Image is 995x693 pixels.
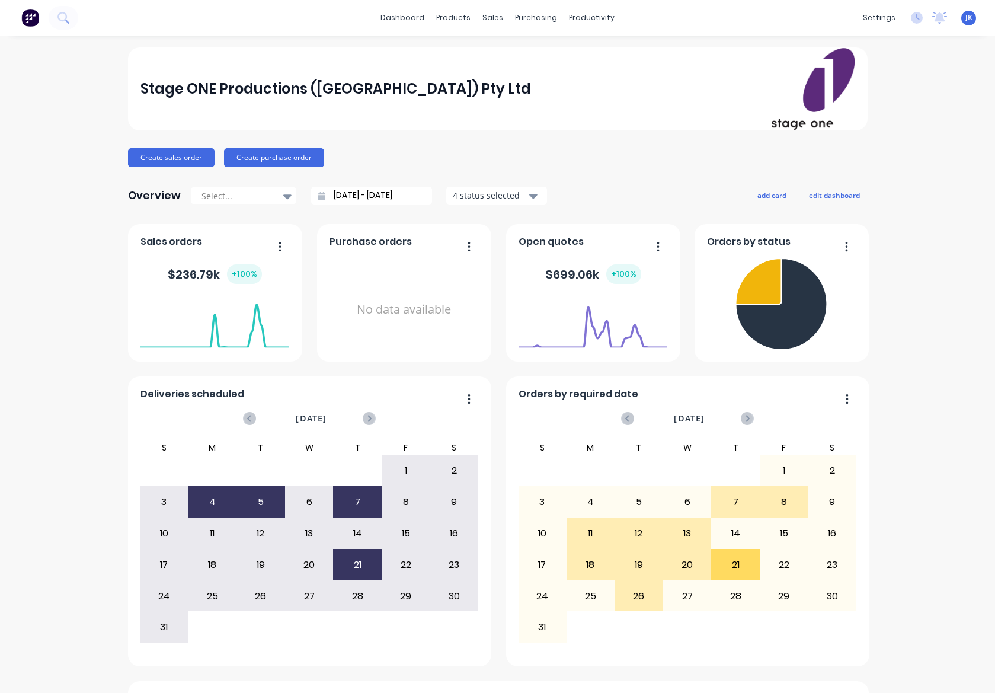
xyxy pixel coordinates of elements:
[519,582,566,611] div: 24
[808,582,856,611] div: 30
[808,487,856,517] div: 9
[140,582,188,611] div: 24
[128,184,181,207] div: Overview
[519,519,566,548] div: 10
[664,519,711,548] div: 13
[772,48,855,130] img: Stage ONE Productions (VIC) Pty Ltd
[430,456,478,486] div: 2
[712,550,759,580] div: 21
[334,550,381,580] div: 21
[664,550,711,580] div: 20
[140,387,244,401] span: Deliveries scheduled
[140,612,188,642] div: 31
[188,440,237,455] div: M
[567,487,615,517] div: 4
[237,519,284,548] div: 12
[334,582,381,611] div: 28
[567,519,615,548] div: 11
[296,412,327,425] span: [DATE]
[128,148,215,167] button: Create sales order
[711,440,760,455] div: T
[224,148,324,167] button: Create purchase order
[382,440,430,455] div: F
[430,440,478,455] div: S
[286,487,333,517] div: 6
[712,487,759,517] div: 7
[237,487,284,517] div: 5
[286,550,333,580] div: 20
[615,582,663,611] div: 26
[808,519,856,548] div: 16
[760,487,808,517] div: 8
[563,9,620,27] div: productivity
[615,519,663,548] div: 12
[545,264,641,284] div: $ 699.06k
[140,440,188,455] div: S
[237,582,284,611] div: 26
[227,264,262,284] div: + 100 %
[808,456,856,486] div: 2
[140,77,531,101] div: Stage ONE Productions ([GEOGRAPHIC_DATA]) Pty Ltd
[334,487,381,517] div: 7
[140,487,188,517] div: 3
[808,550,856,580] div: 23
[21,9,39,27] img: Factory
[189,519,236,548] div: 11
[760,440,808,455] div: F
[446,187,547,205] button: 4 status selected
[712,519,759,548] div: 14
[382,550,430,580] div: 22
[750,187,794,203] button: add card
[236,440,285,455] div: T
[519,550,566,580] div: 17
[375,9,430,27] a: dashboard
[606,264,641,284] div: + 100 %
[382,582,430,611] div: 29
[430,9,476,27] div: products
[140,519,188,548] div: 10
[430,550,478,580] div: 23
[430,487,478,517] div: 9
[476,9,509,27] div: sales
[519,612,566,642] div: 31
[615,487,663,517] div: 5
[430,582,478,611] div: 30
[329,254,478,366] div: No data available
[674,412,705,425] span: [DATE]
[430,519,478,548] div: 16
[453,189,527,202] div: 4 status selected
[329,235,412,249] span: Purchase orders
[615,550,663,580] div: 19
[518,440,567,455] div: S
[664,487,711,517] div: 6
[334,519,381,548] div: 14
[189,487,236,517] div: 4
[509,9,563,27] div: purchasing
[760,582,808,611] div: 29
[382,519,430,548] div: 15
[286,519,333,548] div: 13
[567,582,615,611] div: 25
[760,550,808,580] div: 22
[712,582,759,611] div: 28
[286,582,333,611] div: 27
[567,440,615,455] div: M
[382,487,430,517] div: 8
[519,487,566,517] div: 3
[168,264,262,284] div: $ 236.79k
[857,9,901,27] div: settings
[189,550,236,580] div: 18
[808,440,856,455] div: S
[189,582,236,611] div: 25
[615,440,663,455] div: T
[965,12,972,23] span: JK
[663,440,712,455] div: W
[760,456,808,486] div: 1
[567,550,615,580] div: 18
[707,235,791,249] span: Orders by status
[760,519,808,548] div: 15
[382,456,430,486] div: 1
[140,550,188,580] div: 17
[237,550,284,580] div: 19
[519,235,584,249] span: Open quotes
